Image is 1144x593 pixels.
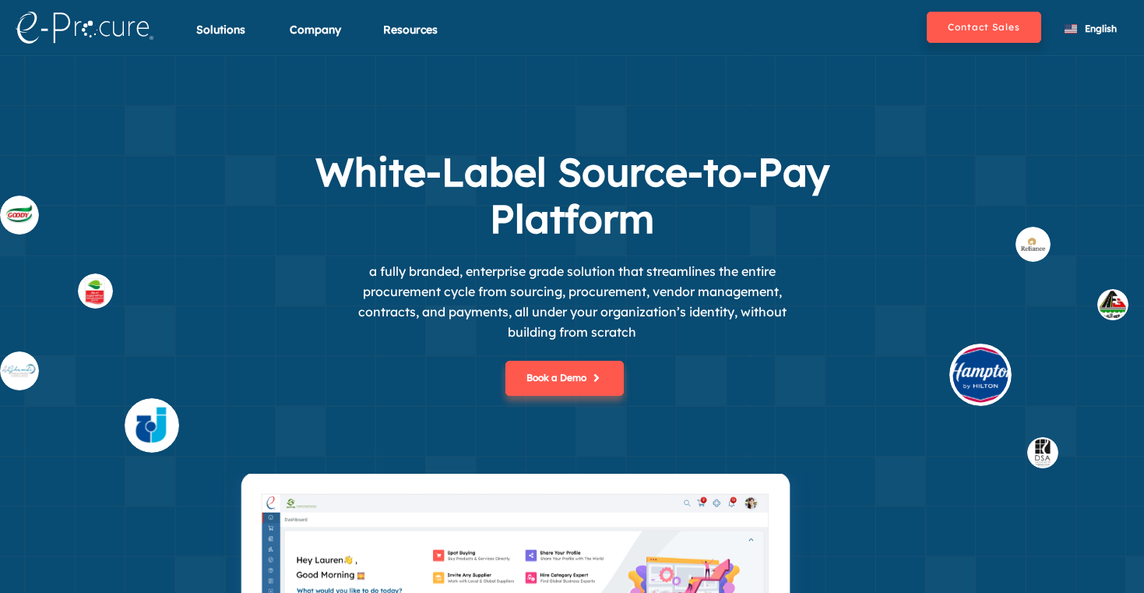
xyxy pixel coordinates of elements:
img: buyer_1.svg [1097,289,1128,320]
img: buyer_dsa.svg [1027,437,1058,468]
button: Book a Demo [505,361,624,396]
p: a fully branded, enterprise grade solution that streamlines the entire procurement cycle from sou... [339,261,806,342]
h1: White-Label Source-to-Pay Platform [261,149,884,242]
img: buyer_rel.svg [1016,227,1051,262]
span: English [1085,23,1117,34]
button: Contact Sales [927,12,1041,43]
img: buyer_hilt.svg [949,344,1012,406]
img: logo [16,12,153,44]
img: supplier_4.svg [125,398,179,453]
div: Company [290,22,341,57]
img: supplier_othaim.svg [78,274,113,309]
div: Solutions [196,22,245,57]
div: Resources [383,22,438,57]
